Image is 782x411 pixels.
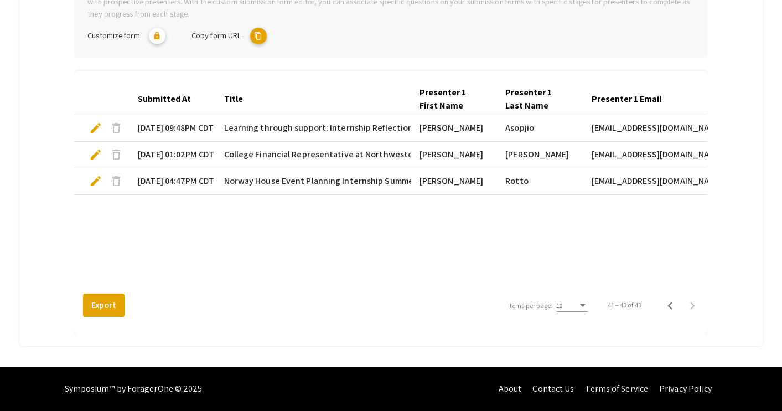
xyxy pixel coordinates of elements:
mat-cell: [DATE] 01:02PM CDT [129,142,215,168]
a: Terms of Service [585,383,648,394]
span: Norway House Event Planning Internship Summer 2025 [224,174,438,188]
a: Privacy Policy [659,383,712,394]
mat-cell: Asopjio [496,115,582,142]
button: Export [83,294,125,317]
a: Contact Us [532,383,574,394]
span: delete [110,121,123,135]
mat-cell: [PERSON_NAME] [411,142,496,168]
mat-cell: [PERSON_NAME] [411,115,496,142]
mat-select: Items per page: [557,302,588,310]
button: Previous page [659,294,681,316]
div: Presenter 1 Email [592,93,661,106]
span: delete [110,148,123,161]
iframe: Chat [8,361,47,403]
span: 10 [557,301,563,310]
div: Title [224,93,253,106]
div: Presenter 1 Last Name [505,86,563,112]
mat-cell: [DATE] 09:48PM CDT [129,115,215,142]
div: Items per page: [508,301,553,311]
mat-cell: [EMAIL_ADDRESS][DOMAIN_NAME] [583,142,716,168]
div: 41 – 43 of 43 [608,300,641,310]
div: Presenter 1 First Name [420,86,478,112]
mat-icon: lock [149,28,165,44]
mat-cell: [PERSON_NAME] [411,168,496,195]
div: Symposium™ by ForagerOne © 2025 [65,367,203,411]
span: Learning through support: Internship Reflections– [GEOGRAPHIC_DATA] [224,121,504,135]
mat-icon: copy URL [250,28,267,44]
mat-cell: [EMAIL_ADDRESS][DOMAIN_NAME] [583,115,716,142]
span: Customize form [87,29,139,40]
button: Next page [681,294,703,316]
span: edit [89,148,102,161]
a: About [499,383,522,394]
div: Presenter 1 First Name [420,86,488,112]
span: edit [89,121,102,135]
div: Presenter 1 Last Name [505,86,573,112]
mat-cell: [PERSON_NAME] [496,142,582,168]
mat-cell: [DATE] 04:47PM CDT [129,168,215,195]
mat-cell: [EMAIL_ADDRESS][DOMAIN_NAME] [583,168,716,195]
span: delete [110,174,123,188]
span: Copy form URL [191,29,241,40]
span: edit [89,174,102,188]
div: Submitted At [138,93,191,106]
div: Title [224,93,243,106]
mat-cell: Rotto [496,168,582,195]
span: College Financial Representative at Northwestern Mutual [224,148,450,161]
div: Presenter 1 Email [592,93,671,106]
div: Submitted At [138,93,201,106]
